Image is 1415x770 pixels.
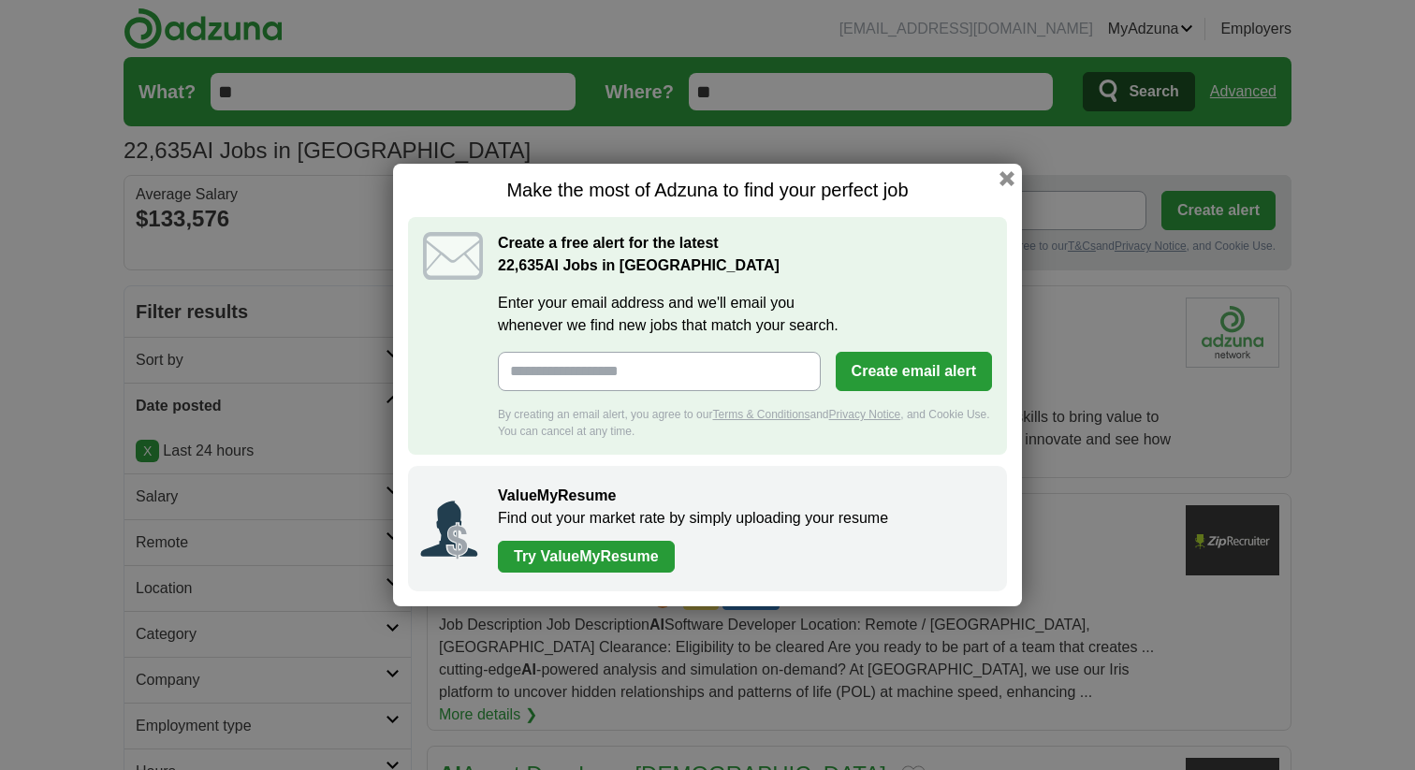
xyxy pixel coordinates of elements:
a: Try ValueMyResume [498,541,675,573]
h2: ValueMyResume [498,485,988,507]
a: Privacy Notice [829,408,901,421]
button: Create email alert [836,352,992,391]
p: Find out your market rate by simply uploading your resume [498,507,988,530]
span: 22,635 [498,254,544,277]
h2: Create a free alert for the latest [498,232,992,277]
label: Enter your email address and we'll email you whenever we find new jobs that match your search. [498,292,992,337]
strong: AI Jobs in [GEOGRAPHIC_DATA] [498,257,780,273]
a: Terms & Conditions [712,408,810,421]
img: icon_email.svg [423,232,483,280]
h1: Make the most of Adzuna to find your perfect job [408,179,1007,202]
div: By creating an email alert, you agree to our and , and Cookie Use. You can cancel at any time. [498,406,992,440]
